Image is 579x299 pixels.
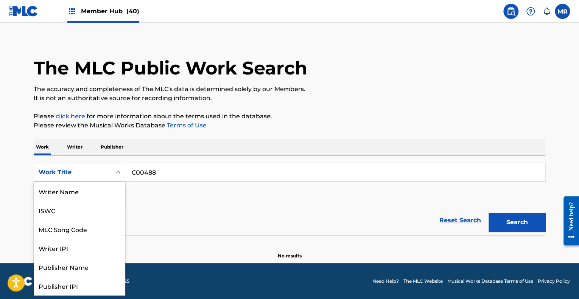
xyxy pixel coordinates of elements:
div: Help [523,4,538,19]
p: The accuracy and completeness of The MLC's data is determined solely by our Members. [34,85,545,94]
p: Publisher [98,139,126,155]
div: Publisher IPI [34,276,125,295]
a: click here [56,113,85,120]
button: Search [489,213,545,232]
iframe: Resource Center [558,190,579,251]
img: logo [9,277,33,286]
span: (40) [126,8,139,15]
a: Need Help? [372,278,399,285]
div: Work Title [39,168,107,177]
div: MLC Song Code [34,220,125,239]
div: ISWC [34,201,125,220]
img: search [506,7,515,16]
div: User Menu [555,4,570,19]
p: It is not an authoritative source for recording information. [34,94,545,103]
img: MLC Logo [9,6,38,17]
p: Please for more information about the terms used in the database. [34,112,545,121]
a: Public Search [503,4,518,19]
a: Privacy Policy [538,278,570,285]
p: Work [34,139,51,155]
p: Please review the Musical Works Database [34,121,545,130]
a: Musical Works Database Terms of Use [447,278,533,285]
div: Notifications [543,8,550,15]
a: Reset Search [436,212,485,229]
form: Search Form [34,163,545,235]
span: Member Hub [81,7,139,15]
h1: The MLC Public Work Search [34,57,307,79]
p: Writer [65,139,85,155]
a: The MLC Website [403,278,443,285]
div: Writer Name [34,182,125,201]
a: Terms of Use [165,122,207,129]
div: Publisher Name [34,257,125,276]
img: Top Rightsholders [67,7,76,16]
p: No results [278,243,302,259]
div: Writer IPI [34,239,125,257]
img: help [526,7,535,16]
